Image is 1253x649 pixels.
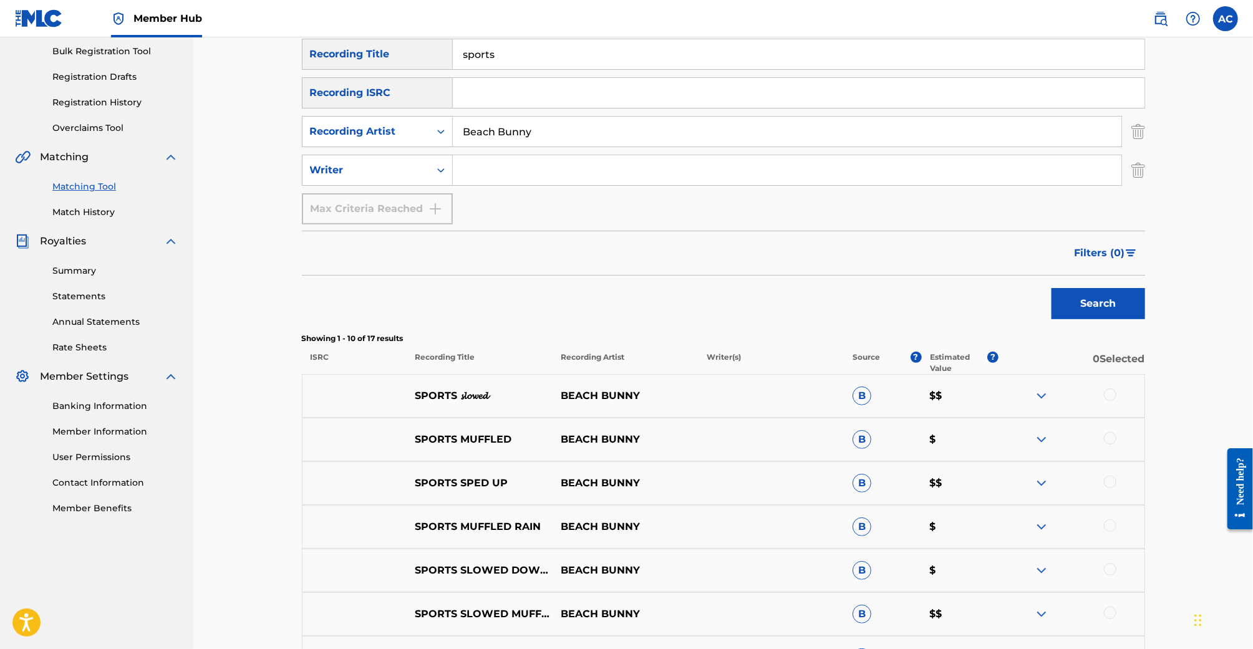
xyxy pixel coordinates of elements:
[930,352,987,374] p: Estimated Value
[52,341,178,354] a: Rate Sheets
[52,264,178,277] a: Summary
[302,352,407,374] p: ISRC
[310,124,422,139] div: Recording Artist
[52,315,178,329] a: Annual Statements
[853,561,871,580] span: B
[52,502,178,515] a: Member Benefits
[553,519,699,534] p: BEACH BUNNY
[1067,238,1145,269] button: Filters (0)
[133,11,202,26] span: Member Hub
[40,369,128,384] span: Member Settings
[1131,116,1145,147] img: Delete Criterion
[1186,11,1201,26] img: help
[999,352,1144,374] p: 0 Selected
[111,11,126,26] img: Top Rightsholder
[921,607,999,622] p: $$
[1148,6,1173,31] a: Public Search
[1126,249,1136,257] img: filter
[15,369,30,384] img: Member Settings
[302,333,1145,344] p: Showing 1 - 10 of 17 results
[52,451,178,464] a: User Permissions
[52,425,178,438] a: Member Information
[553,607,699,622] p: BEACH BUNNY
[302,39,1145,325] form: Search Form
[310,163,422,178] div: Writer
[52,206,178,219] a: Match History
[52,96,178,109] a: Registration History
[1131,155,1145,186] img: Delete Criterion
[1034,432,1049,447] img: expand
[1213,6,1238,31] div: User Menu
[163,369,178,384] img: expand
[1181,6,1206,31] div: Help
[40,150,89,165] span: Matching
[52,290,178,303] a: Statements
[406,352,552,374] p: Recording Title
[553,476,699,491] p: BEACH BUNNY
[1034,607,1049,622] img: expand
[1034,388,1049,403] img: expand
[407,432,553,447] p: SPORTS MUFFLED
[853,430,871,449] span: B
[921,563,999,578] p: $
[407,476,553,491] p: SPORTS SPED UP
[1153,11,1168,26] img: search
[853,517,871,536] span: B
[921,476,999,491] p: $$
[52,122,178,135] a: Overclaims Tool
[1075,246,1125,261] span: Filters ( 0 )
[553,352,699,374] p: Recording Artist
[407,519,553,534] p: SPORTS MUFFLED RAIN
[1191,589,1253,649] iframe: Chat Widget
[699,352,844,374] p: Writer(s)
[987,352,999,363] span: ?
[853,605,871,623] span: B
[52,70,178,84] a: Registration Drafts
[52,45,178,58] a: Bulk Registration Tool
[1194,602,1202,639] div: Drag
[40,234,86,249] span: Royalties
[15,150,31,165] img: Matching
[553,388,699,403] p: BEACH BUNNY
[911,352,922,363] span: ?
[52,400,178,413] a: Banking Information
[853,387,871,405] span: B
[163,150,178,165] img: expand
[553,563,699,578] p: BEACH BUNNY
[553,432,699,447] p: BEACH BUNNY
[1034,519,1049,534] img: expand
[1034,476,1049,491] img: expand
[407,388,553,403] p: SPORTS 𝓼𝓵𝓸𝔀𝓮𝓭
[853,352,880,374] p: Source
[853,474,871,493] span: B
[52,476,178,489] a: Contact Information
[15,9,63,27] img: MLC Logo
[921,432,999,447] p: $
[407,563,553,578] p: SPORTS SLOWED DOWN REVERB
[1052,288,1145,319] button: Search
[1218,438,1253,539] iframe: Resource Center
[921,388,999,403] p: $$
[1034,563,1049,578] img: expand
[921,519,999,534] p: $
[407,607,553,622] p: SPORTS SLOWED MUFFLED RAIN
[163,234,178,249] img: expand
[52,180,178,193] a: Matching Tool
[15,234,30,249] img: Royalties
